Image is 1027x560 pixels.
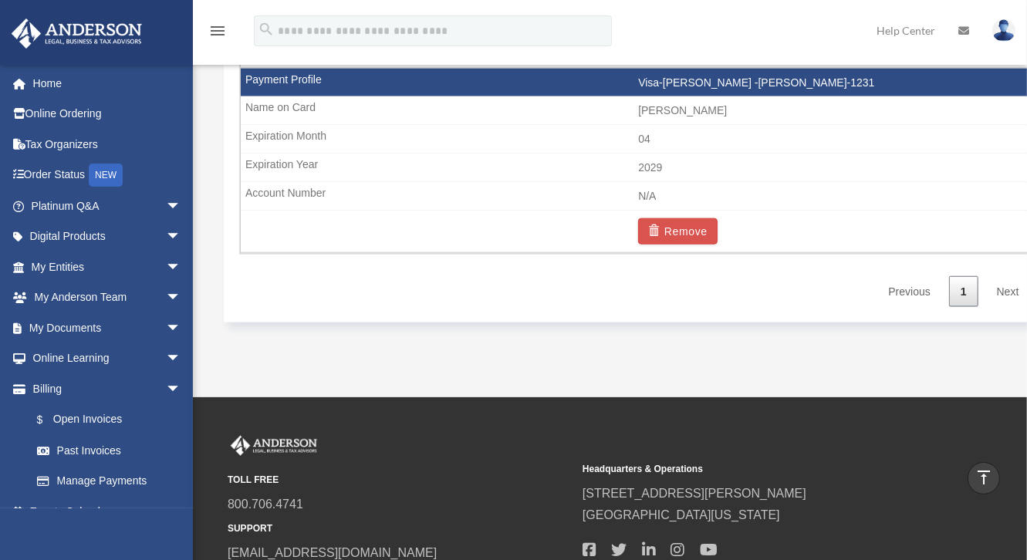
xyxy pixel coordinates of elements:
a: Tax Organizers [11,129,204,160]
small: SUPPORT [228,521,572,537]
img: Anderson Advisors Platinum Portal [7,19,147,49]
a: menu [208,27,227,40]
a: Previous [877,276,941,308]
span: arrow_drop_down [166,373,197,405]
a: [STREET_ADDRESS][PERSON_NAME] [583,487,806,500]
a: Platinum Q&Aarrow_drop_down [11,191,204,221]
a: Digital Productsarrow_drop_down [11,221,204,252]
a: Online Learningarrow_drop_down [11,343,204,374]
a: Past Invoices [22,435,204,466]
i: vertical_align_top [975,468,993,487]
a: [GEOGRAPHIC_DATA][US_STATE] [583,508,780,521]
a: [EMAIL_ADDRESS][DOMAIN_NAME] [228,546,437,559]
a: My Documentsarrow_drop_down [11,312,204,343]
small: TOLL FREE [228,472,572,488]
span: arrow_drop_down [166,343,197,375]
a: $Open Invoices [22,404,204,436]
a: Online Ordering [11,99,204,130]
div: NEW [89,164,123,187]
span: arrow_drop_down [166,282,197,314]
img: User Pic [992,19,1015,42]
i: menu [208,22,227,40]
a: Order StatusNEW [11,160,204,191]
i: search [258,21,275,38]
a: Home [11,68,204,99]
button: Remove [638,218,718,245]
span: arrow_drop_down [166,191,197,222]
a: Billingarrow_drop_down [11,373,204,404]
span: $ [46,410,53,430]
a: 800.706.4741 [228,498,303,511]
img: Anderson Advisors Platinum Portal [228,436,320,456]
a: My Anderson Teamarrow_drop_down [11,282,204,313]
a: Manage Payments [22,466,197,497]
a: My Entitiesarrow_drop_down [11,251,204,282]
span: arrow_drop_down [166,221,197,253]
a: Events Calendar [11,496,204,527]
span: arrow_drop_down [166,251,197,283]
span: arrow_drop_down [166,312,197,344]
a: 1 [949,276,978,308]
small: Headquarters & Operations [583,461,927,477]
a: vertical_align_top [968,462,1000,494]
